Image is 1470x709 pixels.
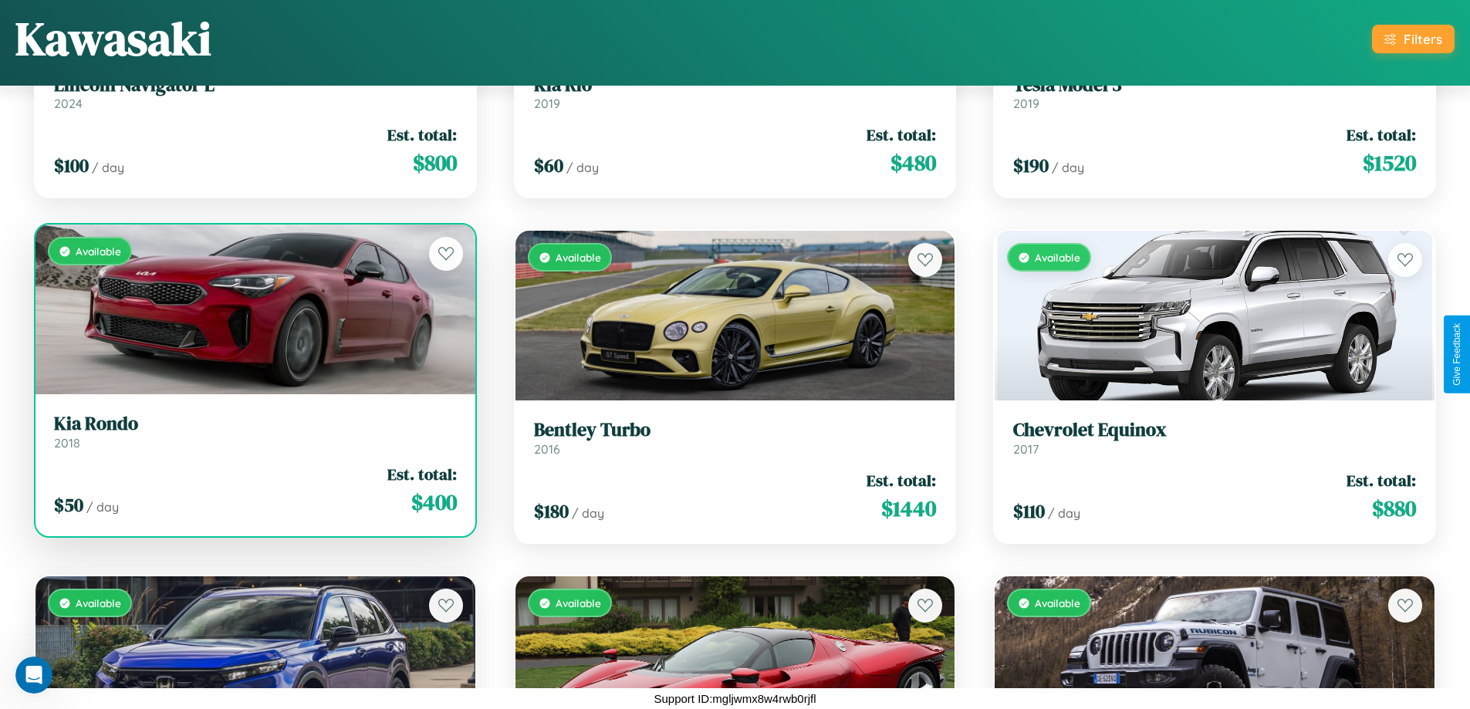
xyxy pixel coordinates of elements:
[1347,469,1416,491] span: Est. total:
[1013,441,1039,457] span: 2017
[1372,493,1416,524] span: $ 880
[534,96,560,111] span: 2019
[92,160,124,175] span: / day
[1013,153,1049,178] span: $ 190
[1013,419,1416,441] h3: Chevrolet Equinox
[413,147,457,178] span: $ 800
[867,123,936,146] span: Est. total:
[1451,323,1462,386] div: Give Feedback
[534,153,563,178] span: $ 60
[1052,160,1084,175] span: / day
[54,435,80,451] span: 2018
[54,413,457,451] a: Kia Rondo2018
[76,245,121,258] span: Available
[1048,505,1080,521] span: / day
[1013,419,1416,457] a: Chevrolet Equinox2017
[1347,123,1416,146] span: Est. total:
[54,96,83,111] span: 2024
[387,123,457,146] span: Est. total:
[1013,96,1039,111] span: 2019
[54,413,457,435] h3: Kia Rondo
[15,657,52,694] iframe: Intercom live chat
[534,74,937,112] a: Kia Rio2019
[54,492,83,518] span: $ 50
[387,463,457,485] span: Est. total:
[890,147,936,178] span: $ 480
[534,441,560,457] span: 2016
[534,498,569,524] span: $ 180
[1404,31,1442,47] div: Filters
[572,505,604,521] span: / day
[556,251,601,264] span: Available
[76,596,121,609] span: Available
[534,419,937,441] h3: Bentley Turbo
[556,596,601,609] span: Available
[1035,251,1080,264] span: Available
[534,419,937,457] a: Bentley Turbo2016
[15,7,211,70] h1: Kawasaki
[1372,25,1455,53] button: Filters
[411,487,457,518] span: $ 400
[54,74,457,112] a: Lincoln Navigator L2024
[566,160,599,175] span: / day
[881,493,936,524] span: $ 1440
[54,153,89,178] span: $ 100
[86,499,119,515] span: / day
[1013,498,1045,524] span: $ 110
[1013,74,1416,112] a: Tesla Model 32019
[1363,147,1416,178] span: $ 1520
[867,469,936,491] span: Est. total:
[1035,596,1080,609] span: Available
[654,688,816,709] p: Support ID: mgljwmx8w4rwb0rjfl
